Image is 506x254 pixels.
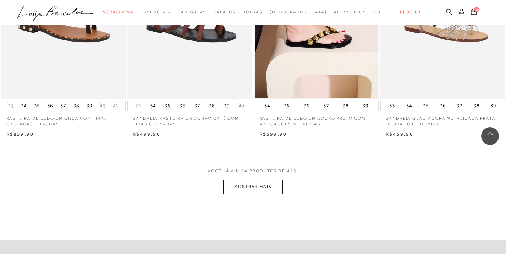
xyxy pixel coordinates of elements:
span: BLOG LB [400,10,420,15]
button: 36 [302,101,312,111]
span: Bolsas [243,10,263,15]
button: 38 [207,101,217,111]
span: 0 [474,7,479,12]
button: 34 [262,101,272,111]
button: 33 [6,102,16,109]
button: 39 [222,101,232,111]
button: 35 [282,101,292,111]
button: MOSTRAR MAIS [223,180,283,194]
button: 39 [84,101,94,111]
a: categoryNavScreenReaderText [141,6,170,19]
a: BLOG LB [400,6,420,19]
span: 24 [241,168,248,173]
button: 35 [32,101,42,111]
button: 34 [404,101,414,111]
button: 36 [438,101,448,111]
span: Outlet [373,10,393,15]
a: categoryNavScreenReaderText [243,6,263,19]
span: Essenciais [141,10,170,15]
button: 35 [421,101,431,111]
button: 34 [19,101,29,111]
button: 40 [98,102,108,109]
a: SANDÁLIA GLADIADORA METALIZADA PRATA, DOURADO E CHUMBO [380,111,505,128]
a: RASTEIRA DE DEDO EM ONÇA COM TIRAS CRUZADAS E TACHAS [1,111,126,128]
a: categoryNavScreenReaderText [178,6,206,19]
a: categoryNavScreenReaderText [334,6,366,19]
button: 36 [45,101,55,111]
button: 39 [488,101,498,111]
button: 40 [236,102,246,109]
a: noSubCategoriesText [270,6,327,19]
span: R$859,90 [6,131,34,137]
button: 38 [341,101,351,111]
button: 37 [58,101,68,111]
button: 36 [177,101,187,111]
span: R$599,90 [259,131,287,137]
span: Sandálias [178,10,206,15]
button: 34 [148,101,158,111]
button: 37 [455,101,464,111]
span: Acessórios [334,10,366,15]
button: 38 [71,101,81,111]
button: 33 [387,101,397,111]
button: 0 [469,8,479,17]
button: 41 [111,102,121,109]
a: categoryNavScreenReaderText [103,6,133,19]
a: SANDÁLIA RASTEIRA EM COURO CAFÉ COM TIRAS CRUZADAS [127,111,252,128]
button: 35 [163,101,172,111]
button: 33 [133,102,143,109]
a: categoryNavScreenReaderText [373,6,393,19]
button: 39 [361,101,370,111]
a: categoryNavScreenReaderText [213,6,236,19]
a: RASTEIRA DE DEDO EM COURO PRETO COM APLICAÇÕES METÁLICAS [254,111,379,128]
button: 38 [472,101,482,111]
span: [DEMOGRAPHIC_DATA] [270,10,327,15]
button: 37 [321,101,331,111]
span: 425 [287,168,297,173]
button: 37 [192,101,202,111]
span: R$499,90 [133,131,160,137]
span: R$459,90 [386,131,413,137]
span: Sapatos [213,10,236,15]
span: VOCÊ JÁ VIU PRODUTOS DE [208,168,298,173]
span: Verão Viva [103,10,133,15]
